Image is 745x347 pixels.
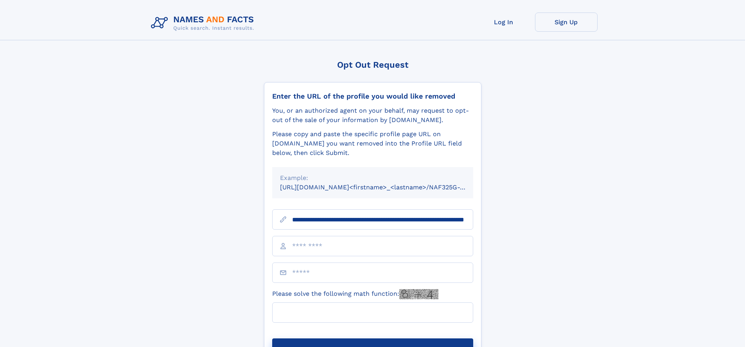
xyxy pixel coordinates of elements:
[535,13,598,32] a: Sign Up
[272,92,473,101] div: Enter the URL of the profile you would like removed
[280,173,465,183] div: Example:
[472,13,535,32] a: Log In
[272,129,473,158] div: Please copy and paste the specific profile page URL on [DOMAIN_NAME] you want removed into the Pr...
[264,60,481,70] div: Opt Out Request
[272,289,438,299] label: Please solve the following math function:
[148,13,260,34] img: Logo Names and Facts
[272,106,473,125] div: You, or an authorized agent on your behalf, may request to opt-out of the sale of your informatio...
[280,183,488,191] small: [URL][DOMAIN_NAME]<firstname>_<lastname>/NAF325G-xxxxxxxx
